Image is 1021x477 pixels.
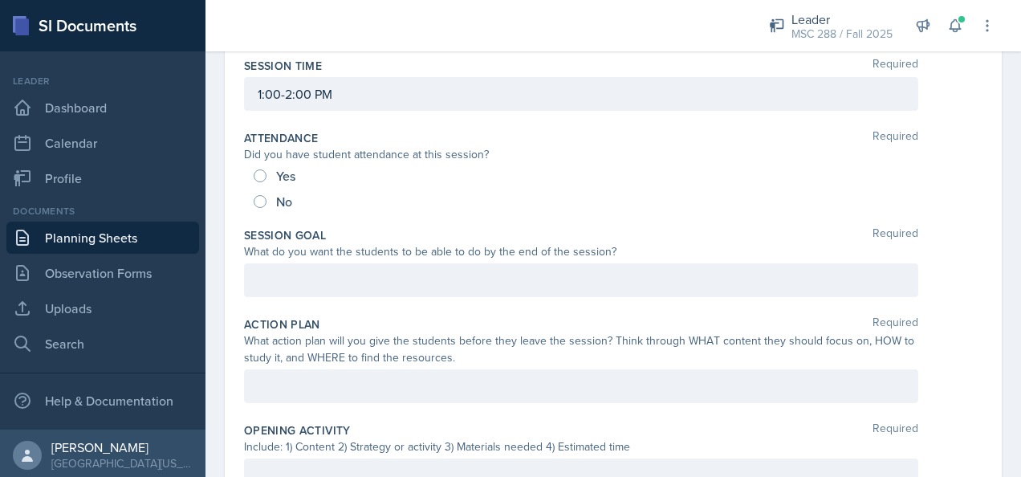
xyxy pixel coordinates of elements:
[6,74,199,88] div: Leader
[244,332,918,366] div: What action plan will you give the students before they leave the session? Think through WHAT con...
[873,130,918,146] span: Required
[873,58,918,74] span: Required
[51,455,193,471] div: [GEOGRAPHIC_DATA][US_STATE] in [GEOGRAPHIC_DATA]
[873,422,918,438] span: Required
[6,257,199,289] a: Observation Forms
[6,222,199,254] a: Planning Sheets
[244,146,918,163] div: Did you have student attendance at this session?
[6,204,199,218] div: Documents
[873,316,918,332] span: Required
[244,422,351,438] label: Opening Activity
[873,227,918,243] span: Required
[244,130,319,146] label: Attendance
[244,243,918,260] div: What do you want the students to be able to do by the end of the session?
[244,227,326,243] label: Session Goal
[276,194,292,210] span: No
[258,84,905,104] p: 1:00-2:00 PM
[244,58,322,74] label: Session Time
[6,92,199,124] a: Dashboard
[244,438,918,455] div: Include: 1) Content 2) Strategy or activity 3) Materials needed 4) Estimated time
[244,316,320,332] label: Action Plan
[791,10,893,29] div: Leader
[6,328,199,360] a: Search
[6,162,199,194] a: Profile
[6,385,199,417] div: Help & Documentation
[51,439,193,455] div: [PERSON_NAME]
[791,26,893,43] div: MSC 288 / Fall 2025
[6,127,199,159] a: Calendar
[276,168,295,184] span: Yes
[6,292,199,324] a: Uploads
